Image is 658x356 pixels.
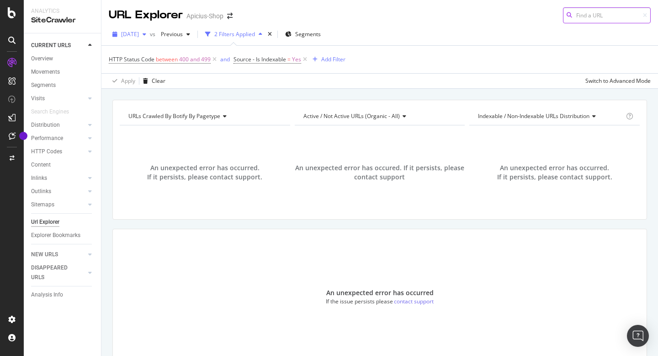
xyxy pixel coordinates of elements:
div: SiteCrawler [31,15,94,26]
div: Outlinks [31,187,51,196]
div: times [266,30,274,39]
span: Segments [295,30,321,38]
a: Distribution [31,120,85,130]
div: Explorer Bookmarks [31,231,80,240]
div: If the issue persists please [326,297,393,305]
button: 2 Filters Applied [202,27,266,42]
h4: Active / Not Active URLs [302,109,457,124]
div: Inlinks [31,173,47,183]
button: Apply [109,74,135,88]
a: Search Engines [31,107,78,117]
a: Visits [31,94,85,103]
button: [DATE] [109,27,150,42]
a: Performance [31,134,85,143]
div: Content [31,160,51,170]
span: URLs Crawled By Botify By pagetype [128,112,220,120]
div: Search Engines [31,107,69,117]
div: Performance [31,134,63,143]
button: Previous [157,27,194,42]
a: Sitemaps [31,200,85,210]
button: Segments [281,27,324,42]
span: An unexpected error has occurred. If it persists, please contact support. [147,163,262,182]
div: arrow-right-arrow-left [227,13,233,19]
a: Inlinks [31,173,85,183]
div: Apply [121,77,135,85]
span: Indexable / Non-Indexable URLs distribution [478,112,589,120]
a: Explorer Bookmarks [31,231,95,240]
button: and [220,55,230,64]
span: 2025 Aug. 17th [121,30,139,38]
div: contact support [394,297,434,305]
div: Distribution [31,120,60,130]
div: CURRENT URLS [31,41,71,50]
div: NEW URLS [31,250,58,259]
div: Sitemaps [31,200,54,210]
h4: URLs Crawled By Botify By pagetype [127,109,282,124]
a: Content [31,160,95,170]
span: 400 and 499 [179,53,211,66]
div: DISAPPEARED URLS [31,263,77,282]
span: = [287,55,291,63]
a: Movements [31,67,95,77]
span: An unexpected error has occurred. If it persists, please contact support. [497,163,612,182]
a: Segments [31,81,95,90]
a: CURRENT URLS [31,41,85,50]
button: Switch to Advanced Mode [582,74,651,88]
span: vs [150,30,157,38]
div: Overview [31,54,53,64]
div: Analytics [31,7,94,15]
span: HTTP Status Code [109,55,154,63]
button: Add Filter [309,54,345,65]
div: 2 Filters Applied [214,30,255,38]
div: Analysis Info [31,290,63,300]
div: HTTP Codes [31,147,62,156]
h4: Indexable / Non-Indexable URLs Distribution [476,109,624,124]
span: An unexpected error has occured. If it persists, please contact support [295,163,465,182]
span: Yes [292,53,301,66]
div: Add Filter [321,55,345,63]
span: Active / Not Active URLs (organic - all) [303,112,400,120]
button: Clear [139,74,165,88]
a: Outlinks [31,187,85,196]
div: Open Intercom Messenger [627,325,649,347]
a: Url Explorer [31,217,95,227]
div: Switch to Advanced Mode [585,77,651,85]
a: NEW URLS [31,250,85,259]
div: Tooltip anchor [19,132,27,140]
div: Segments [31,81,56,90]
span: between [156,55,178,63]
span: Source - Is Indexable [233,55,286,63]
div: URL Explorer [109,7,183,23]
div: Visits [31,94,45,103]
a: DISAPPEARED URLS [31,263,85,282]
div: Url Explorer [31,217,59,227]
a: HTTP Codes [31,147,85,156]
input: Find a URL [563,7,651,23]
div: Apicius-Shop [186,11,223,21]
div: Clear [152,77,165,85]
a: Analysis Info [31,290,95,300]
div: and [220,55,230,63]
a: Overview [31,54,95,64]
div: An unexpected error has occurred [326,288,434,297]
span: Previous [157,30,183,38]
div: Movements [31,67,60,77]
